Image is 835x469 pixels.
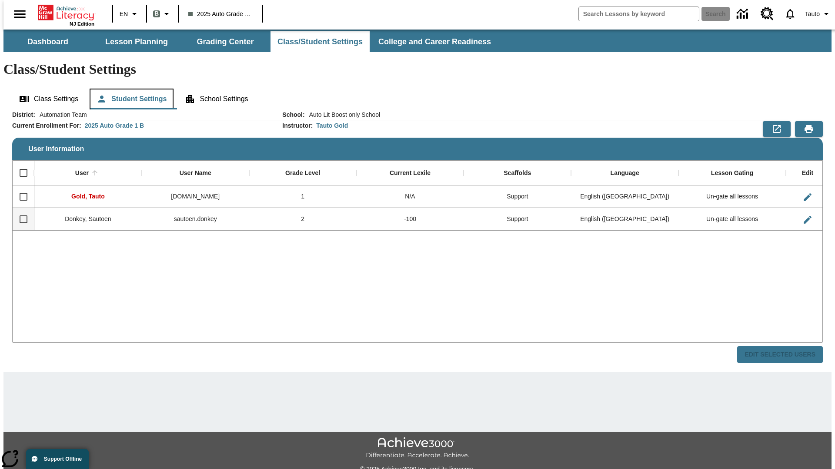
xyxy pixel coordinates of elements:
h2: Instructor : [282,122,313,129]
button: Profile/Settings [802,6,835,22]
button: Lesson Planning [93,31,180,52]
div: tauto.gold [142,185,249,208]
span: Tauto [805,10,820,19]
a: Home [38,4,94,21]
div: 1 [249,185,357,208]
div: Home [38,3,94,26]
div: User Information [12,110,823,363]
span: NJ Edition [70,21,94,26]
div: 2025 Auto Grade 1 B [85,121,144,130]
div: English (US) [571,208,678,231]
span: EN [120,10,128,19]
div: SubNavbar [3,30,832,52]
div: Support [464,185,571,208]
div: Language [611,169,639,177]
button: Class Settings [12,89,85,109]
div: 2 [249,208,357,231]
span: Donkey, Sautoen [65,215,111,222]
div: Current Lexile [390,169,431,177]
div: English (US) [571,185,678,208]
span: Automation Team [35,110,87,119]
button: Edit User [799,211,816,228]
a: Data Center [731,2,755,26]
span: 2025 Auto Grade 1 B [188,10,253,19]
div: Grade Level [285,169,320,177]
button: Grading Center [182,31,269,52]
button: Support Offline [26,449,89,469]
div: Support [464,208,571,231]
div: Un-gate all lessons [678,185,786,208]
div: User [75,169,89,177]
span: Support Offline [44,456,82,462]
div: Lesson Gating [711,169,753,177]
div: Edit [802,169,813,177]
span: Auto Lit Boost only School [305,110,380,119]
div: N/A [357,185,464,208]
button: Language: EN, Select a language [116,6,144,22]
button: Dashboard [4,31,91,52]
span: User Information [28,145,84,153]
h1: Class/Student Settings [3,61,832,77]
h2: School : [282,111,304,119]
div: -100 [357,208,464,231]
div: Class/Student Settings [12,89,823,109]
button: Class/Student Settings [271,31,370,52]
a: Resource Center, Will open in new tab [755,2,779,26]
button: Export to CSV [763,121,791,137]
a: Notifications [779,3,802,25]
h2: Current Enrollment For : [12,122,81,129]
img: Achieve3000 Differentiate Accelerate Achieve [366,437,469,459]
button: Student Settings [90,89,174,109]
button: Open side menu [7,1,33,27]
button: College and Career Readiness [371,31,498,52]
div: Scaffolds [504,169,531,177]
button: Edit User [799,188,816,206]
input: search field [579,7,699,21]
div: Tauto Gold [316,121,348,130]
div: sautoen.donkey [142,208,249,231]
div: SubNavbar [3,31,499,52]
span: B [154,8,159,19]
button: Print Preview [795,121,823,137]
button: School Settings [178,89,255,109]
span: Gold, Tauto [71,193,105,200]
div: Un-gate all lessons [678,208,786,231]
h2: District : [12,111,35,119]
button: Boost Class color is gray green. Change class color [150,6,175,22]
div: User Name [180,169,211,177]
